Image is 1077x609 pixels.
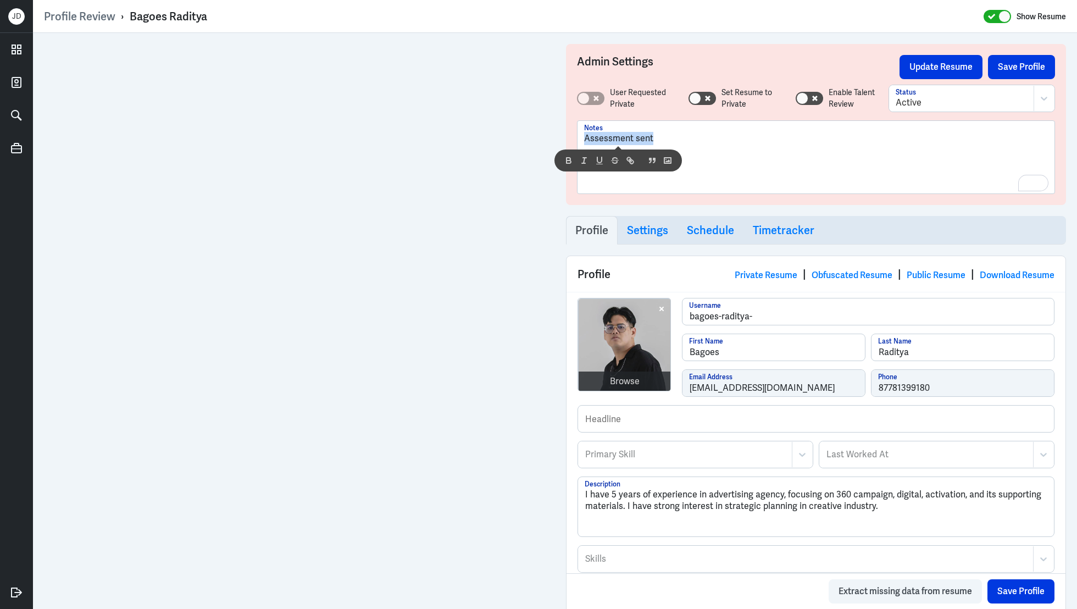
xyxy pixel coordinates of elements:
[987,579,1054,604] button: Save Profile
[829,87,889,110] label: Enable Talent Review
[907,269,965,281] a: Public Resume
[579,299,671,391] img: IMG_4124.jpg
[682,370,865,396] input: Email Address
[44,9,115,24] a: Profile Review
[578,406,1054,432] input: Headline
[610,375,640,388] div: Browse
[130,9,207,24] div: Bagoes Raditya
[871,370,1054,396] input: Phone
[577,55,900,79] h3: Admin Settings
[627,224,668,237] h3: Settings
[115,9,130,24] p: ›
[575,224,608,237] h3: Profile
[812,269,892,281] a: Obfuscated Resume
[44,44,544,598] iframe: https://ppcdn.hiredigital.com/register/112b440c/resumes/581031710/Resume_of_Bagoes_Raditya_2025.p...
[610,87,678,110] label: User Requested Private
[900,55,982,79] button: Update Resume
[988,55,1055,79] button: Save Profile
[735,266,1054,283] div: | | |
[735,269,797,281] a: Private Resume
[578,477,1054,536] textarea: I have 5 years of experience in advertising agency, focusing on 360 campaign, digital, activation...
[753,224,814,237] h3: Timetracker
[687,224,734,237] h3: Schedule
[871,334,1054,361] input: Last Name
[584,132,1048,145] p: Assessment sent
[682,298,1054,325] input: Username
[721,87,785,110] label: Set Resume to Private
[829,579,982,604] button: Extract missing data from resume
[980,269,1054,281] a: Download Resume
[584,132,1048,191] div: To enrich screen reader interactions, please activate Accessibility in Grammarly extension settings
[8,8,25,25] div: J D
[1017,9,1066,24] label: Show Resume
[682,334,865,361] input: First Name
[567,256,1065,292] div: Profile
